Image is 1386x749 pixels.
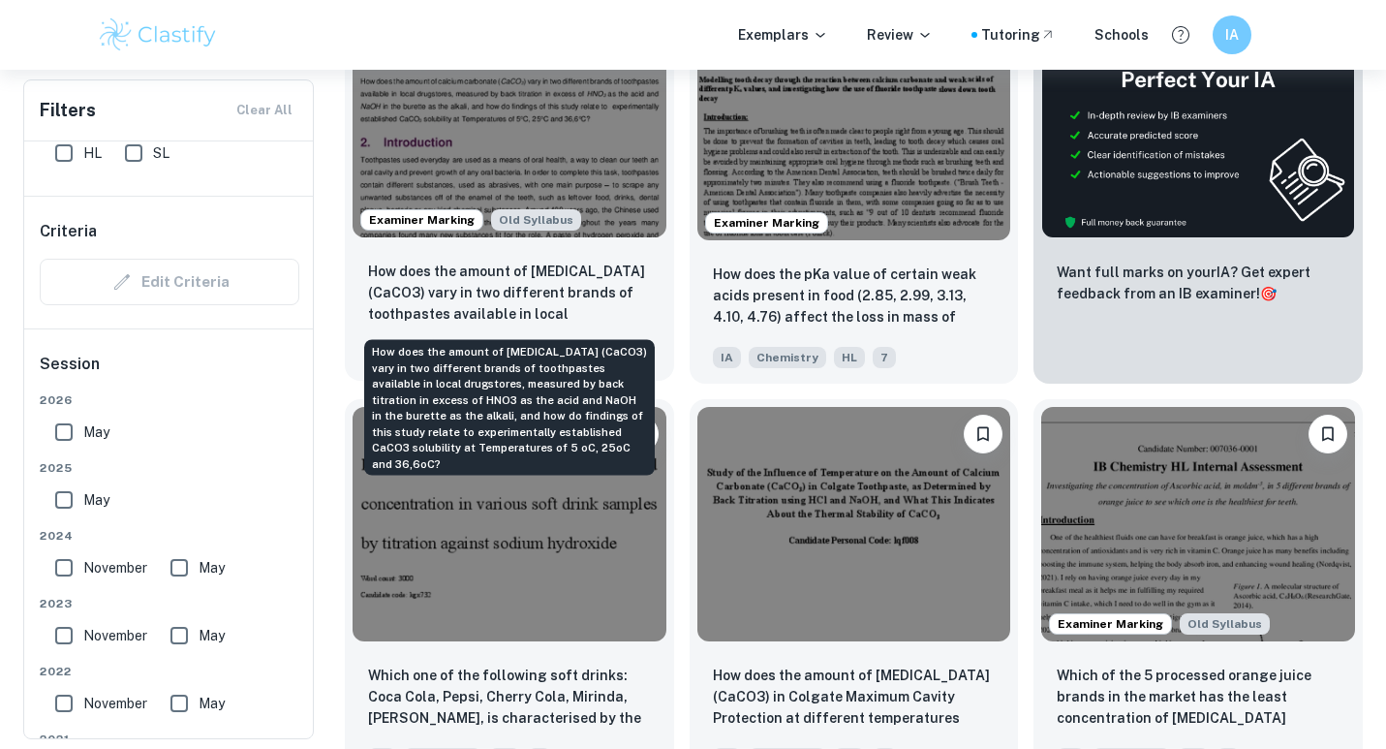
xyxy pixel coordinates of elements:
[1057,262,1340,304] p: Want full marks on your IA ? Get expert feedback from an IB examiner!
[40,663,299,680] span: 2022
[491,209,581,231] div: Starting from the May 2025 session, the Chemistry IA requirements have changed. It's OK to refer ...
[1041,5,1355,238] img: Thumbnail
[361,211,482,229] span: Examiner Marking
[1050,615,1171,633] span: Examiner Marking
[491,209,581,231] span: Old Syllabus
[40,731,299,748] span: 2021
[834,347,865,368] span: HL
[1220,24,1243,46] h6: IA
[1180,613,1270,635] span: Old Syllabus
[83,557,147,578] span: November
[697,5,1011,240] img: Chemistry IA example thumbnail: How does the pKa value of certain weak a
[97,16,220,54] img: Clastify logo
[199,557,225,578] span: May
[40,259,299,305] div: Criteria filters are unavailable when searching by topic
[83,421,109,443] span: May
[83,489,109,511] span: May
[867,24,933,46] p: Review
[1180,613,1270,635] div: Starting from the May 2025 session, the Chemistry IA requirements have changed. It's OK to refer ...
[353,407,666,642] img: Chemistry IA example thumbnail: Which one of the following soft drinks:
[83,625,147,646] span: November
[364,340,655,476] div: How does the amount of [MEDICAL_DATA] (CaCO3) vary in two different brands of toothpastes availab...
[738,24,828,46] p: Exemplars
[40,595,299,612] span: 2023
[40,527,299,545] span: 2024
[40,220,97,243] h6: Criteria
[1309,415,1347,453] button: Bookmark
[199,625,225,646] span: May
[1041,407,1355,642] img: Chemistry IA example thumbnail: Which of the 5 processed orange juice br
[749,347,826,368] span: Chemistry
[1260,286,1277,301] span: 🎯
[40,391,299,409] span: 2026
[706,214,827,232] span: Examiner Marking
[40,97,96,124] h6: Filters
[199,693,225,714] span: May
[1164,18,1197,51] button: Help and Feedback
[368,261,651,327] p: How does the amount of calcium carbonate (CaCO3) vary in two different brands of toothpastes avai...
[713,347,741,368] span: IA
[873,347,896,368] span: 7
[981,24,1056,46] a: Tutoring
[40,459,299,477] span: 2025
[697,407,1011,642] img: Chemistry IA example thumbnail: How does the amount of calcium carbonate
[83,142,102,164] span: HL
[368,665,651,731] p: Which one of the following soft drinks: Coca Cola, Pepsi, Cherry Cola, Mirinda, Dr Pepper, is cha...
[40,353,299,391] h6: Session
[964,415,1002,453] button: Bookmark
[1057,665,1340,731] p: Which of the 5 processed orange juice brands in the market has the least concentration of Ascorbi...
[1094,24,1149,46] a: Schools
[83,693,147,714] span: November
[353,2,666,237] img: Chemistry IA example thumbnail: How does the amount of calcium carbonate
[153,142,169,164] span: SL
[713,665,996,731] p: How does the amount of calcium carbonate (CaCO3) in Colgate Maximum Cavity Protection at differen...
[1213,16,1251,54] button: IA
[713,264,996,329] p: How does the pKa value of certain weak acids present in food (2.85, 2.99, 3.13, 4.10, 4.76) affec...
